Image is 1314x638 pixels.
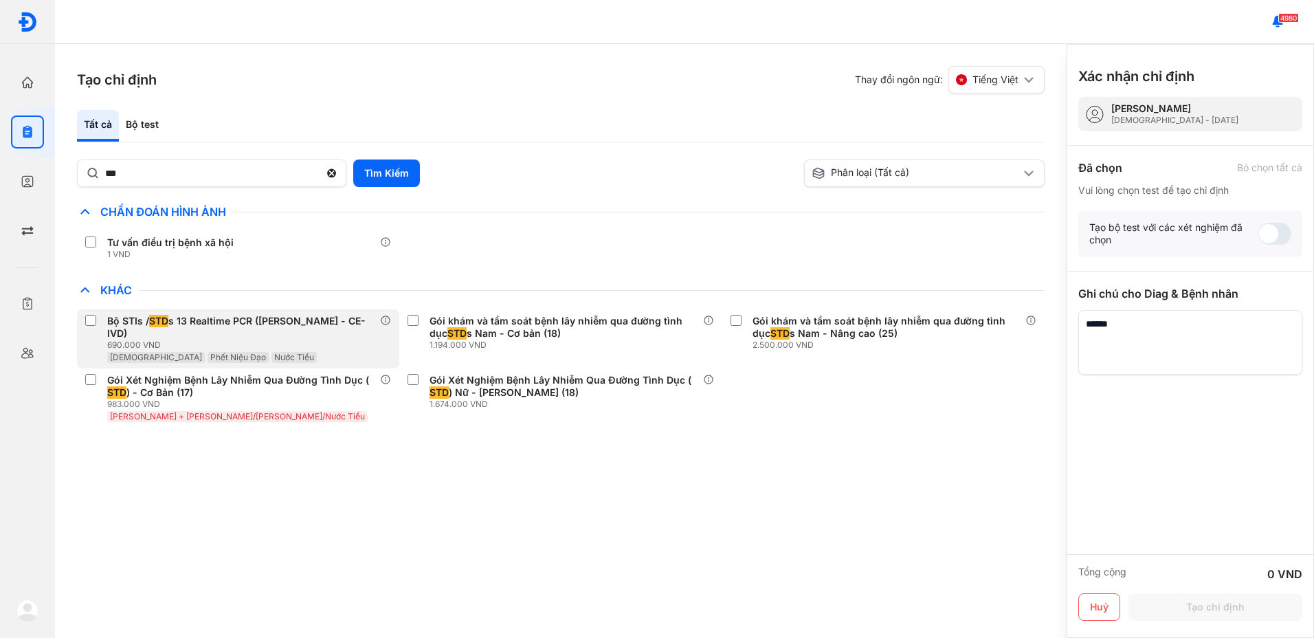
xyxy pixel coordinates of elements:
[1089,221,1258,246] div: Tạo bộ test với các xét nghiệm đã chọn
[119,110,166,142] div: Bộ test
[107,315,375,340] div: Bộ STIs / s 13 Realtime PCR ([PERSON_NAME] - CE-IVD)
[753,315,1020,340] div: Gói khám và tầm soát bệnh lây nhiễm qua đường tình dục s Nam - Nâng cao (25)
[753,340,1025,351] div: 2.500.000 VND
[107,340,380,351] div: 690.000 VND
[110,352,202,362] span: [DEMOGRAPHIC_DATA]
[1078,285,1302,302] div: Ghi chú cho Diag & Bệnh nhân
[149,315,168,327] span: STD
[107,236,234,249] div: Tư vấn điều trị bệnh xã hội
[1128,593,1302,621] button: Tạo chỉ định
[855,66,1045,93] div: Thay đổi ngôn ngữ:
[770,327,790,340] span: STD
[1111,115,1238,126] div: [DEMOGRAPHIC_DATA] - [DATE]
[1111,102,1238,115] div: [PERSON_NAME]
[1267,566,1302,582] div: 0 VND
[77,110,119,142] div: Tất cả
[77,70,157,89] h3: Tạo chỉ định
[1278,13,1299,23] span: 4980
[93,205,233,219] span: Chẩn Đoán Hình Ảnh
[430,340,702,351] div: 1.194.000 VND
[210,352,266,362] span: Phết Niệu Đạo
[812,166,1021,180] div: Phân loại (Tất cả)
[107,249,239,260] div: 1 VND
[972,74,1018,86] span: Tiếng Việt
[1078,184,1302,197] div: Vui lòng chọn test để tạo chỉ định
[93,283,139,297] span: Khác
[16,599,38,621] img: logo
[447,327,467,340] span: STD
[1078,159,1122,176] div: Đã chọn
[1078,67,1194,86] h3: Xác nhận chỉ định
[1237,162,1302,174] div: Bỏ chọn tất cả
[107,386,126,399] span: STD
[1078,593,1120,621] button: Huỷ
[430,399,702,410] div: 1.674.000 VND
[430,374,697,399] div: Gói Xét Nghiệm Bệnh Lây Nhiễm Qua Đường Tình Dục ( ) Nữ - [PERSON_NAME] (18)
[110,411,365,421] span: [PERSON_NAME] + [PERSON_NAME]/[PERSON_NAME]/Nước Tiểu
[274,352,314,362] span: Nước Tiểu
[353,159,420,187] button: Tìm Kiếm
[107,399,380,410] div: 983.000 VND
[17,12,38,32] img: logo
[107,374,375,399] div: Gói Xét Nghiệm Bệnh Lây Nhiễm Qua Đường Tình Dục ( ) - Cơ Bản (17)
[430,386,449,399] span: STD
[1078,566,1126,582] div: Tổng cộng
[430,315,697,340] div: Gói khám và tầm soát bệnh lây nhiễm qua đường tình dục s Nam - Cơ bản (18)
